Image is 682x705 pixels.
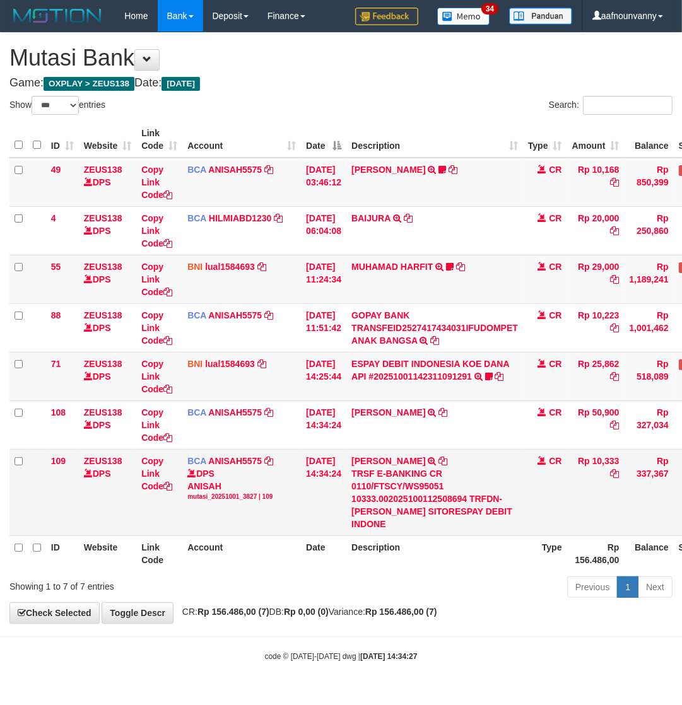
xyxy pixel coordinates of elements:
label: Search: [549,96,673,115]
a: Copy Rp 25,862 to clipboard [611,371,620,382]
strong: Rp 156.486,00 (7) [197,607,269,617]
a: [PERSON_NAME] [351,456,425,466]
th: Date: activate to sort column descending [301,122,346,158]
a: Copy lual1584693 to clipboard [257,359,266,369]
th: Account: activate to sort column ascending [182,122,301,158]
th: Amount: activate to sort column ascending [567,122,625,158]
td: Rp 20,000 [567,206,625,255]
th: Date [301,535,346,571]
td: [DATE] 11:51:42 [301,303,346,352]
a: Copy Rp 29,000 to clipboard [611,274,620,284]
a: ESPAY DEBIT INDONESIA KOE DANA API #20251001142311091291 [351,359,509,382]
td: Rp 10,333 [567,449,625,535]
th: Description [346,535,523,571]
a: Next [638,576,673,598]
td: [DATE] 14:34:24 [301,400,346,449]
span: [DATE] [162,77,200,91]
span: BCA [187,213,206,223]
a: ANISAH5575 [208,456,262,466]
a: Copy ANISAH5575 to clipboard [264,456,273,466]
a: HILMIABD1230 [209,213,272,223]
th: Balance [625,122,674,158]
td: Rp 50,900 [567,400,625,449]
span: CR: DB: Variance: [176,607,437,617]
span: CR [549,213,561,223]
td: Rp 337,367 [625,449,674,535]
select: Showentries [32,96,79,115]
a: Copy ESPAY DEBIT INDONESIA KOE DANA API #20251001142311091291 to clipboard [495,371,504,382]
a: Toggle Descr [102,602,173,624]
span: 34 [481,3,498,15]
th: Website: activate to sort column ascending [79,122,136,158]
td: DPS [79,206,136,255]
a: Copy ANISAH5575 to clipboard [264,310,273,320]
th: Link Code [136,535,182,571]
a: ZEUS138 [84,165,122,175]
span: BCA [187,456,206,466]
span: CR [549,165,561,175]
td: Rp 1,189,241 [625,255,674,303]
td: DPS [79,400,136,449]
th: Website [79,535,136,571]
td: Rp 25,862 [567,352,625,400]
td: [DATE] 11:24:34 [301,255,346,303]
th: Account [182,535,301,571]
td: Rp 1,001,462 [625,303,674,352]
strong: Rp 156.486,00 (7) [365,607,437,617]
span: CR [549,310,561,320]
a: [PERSON_NAME] [351,407,425,417]
a: Copy lual1584693 to clipboard [257,262,266,272]
a: ZEUS138 [84,262,122,272]
strong: Rp 0,00 (0) [284,607,329,617]
span: BNI [187,359,203,369]
a: Copy Link Code [141,407,172,443]
a: Copy ANDRI OKTAVIAN to clipboard [439,407,448,417]
a: 1 [617,576,638,598]
a: ZEUS138 [84,213,122,223]
a: Copy HILMIABD1230 to clipboard [274,213,283,223]
label: Show entries [9,96,105,115]
a: BAIJURA [351,213,391,223]
td: DPS [79,449,136,535]
th: Description: activate to sort column ascending [346,122,523,158]
span: 4 [51,213,56,223]
a: Copy Rp 10,168 to clipboard [611,177,620,187]
a: Previous [567,576,618,598]
a: ZEUS138 [84,310,122,320]
a: Copy INA PAUJANAH to clipboard [449,165,457,175]
div: TRSF E-BANKING CR 0110/FTSCY/WS95051 10333.002025100112508694 TRFDN-[PERSON_NAME] SITORESPAY DEBI... [351,467,518,530]
div: DPS ANISAH [187,467,296,501]
span: 88 [51,310,61,320]
a: MUHAMAD HARFIT [351,262,433,272]
td: Rp 327,034 [625,400,674,449]
a: Copy Rp 10,333 to clipboard [611,469,620,479]
a: Copy Link Code [141,310,172,346]
td: Rp 518,089 [625,352,674,400]
span: BCA [187,165,206,175]
td: DPS [79,352,136,400]
th: ID [46,535,79,571]
a: Check Selected [9,602,100,624]
span: 109 [51,456,66,466]
div: mutasi_20251001_3827 | 109 [187,492,296,501]
a: ANISAH5575 [208,165,262,175]
a: Copy Rp 50,900 to clipboard [611,420,620,430]
td: Rp 250,860 [625,206,674,255]
span: BNI [187,262,203,272]
a: lual1584693 [205,262,255,272]
a: Copy GOPAY BANK TRANSFEID2527417434031IFUDOMPET ANAK BANGSA to clipboard [431,335,440,346]
input: Search: [583,96,673,115]
th: Balance [625,535,674,571]
a: Copy ANISAH5575 to clipboard [264,407,273,417]
a: ZEUS138 [84,359,122,369]
td: [DATE] 06:04:08 [301,206,346,255]
th: Link Code: activate to sort column ascending [136,122,182,158]
td: DPS [79,255,136,303]
span: 49 [51,165,61,175]
span: CR [549,456,561,466]
img: panduan.png [509,8,572,25]
td: Rp 10,168 [567,158,625,207]
span: BCA [187,310,206,320]
strong: [DATE] 14:34:27 [360,652,417,661]
a: Copy ANISAH5575 to clipboard [264,165,273,175]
